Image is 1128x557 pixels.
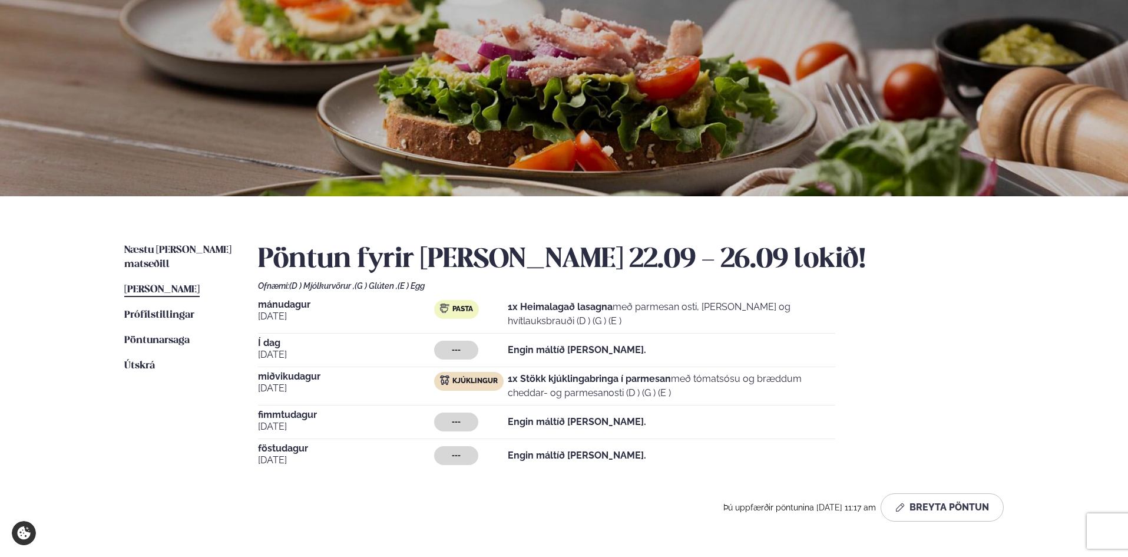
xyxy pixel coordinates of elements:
[508,373,671,384] strong: 1x Stökk kjúklingabringa í parmesan
[355,281,398,291] span: (G ) Glúten ,
[508,344,646,355] strong: Engin máltíð [PERSON_NAME].
[723,503,876,512] span: Þú uppfærðir pöntunina [DATE] 11:17 am
[508,450,646,461] strong: Engin máltíð [PERSON_NAME].
[452,451,461,460] span: ---
[124,243,234,272] a: Næstu [PERSON_NAME] matseðill
[452,417,461,427] span: ---
[124,245,231,269] span: Næstu [PERSON_NAME] matseðill
[258,381,434,395] span: [DATE]
[440,375,449,385] img: chicken.svg
[258,281,1004,291] div: Ofnæmi:
[124,308,194,322] a: Prófílstillingar
[258,348,434,362] span: [DATE]
[258,338,434,348] span: Í dag
[258,410,434,420] span: fimmtudagur
[258,453,434,467] span: [DATE]
[124,334,190,348] a: Pöntunarsaga
[452,377,498,386] span: Kjúklingur
[440,304,449,313] img: pasta.svg
[508,416,646,427] strong: Engin máltíð [PERSON_NAME].
[258,444,434,453] span: föstudagur
[258,420,434,434] span: [DATE]
[258,309,434,324] span: [DATE]
[124,285,200,295] span: [PERSON_NAME]
[881,493,1004,522] button: Breyta Pöntun
[398,281,425,291] span: (E ) Egg
[258,300,434,309] span: mánudagur
[508,372,835,400] p: með tómatsósu og bræddum cheddar- og parmesanosti (D ) (G ) (E )
[124,283,200,297] a: [PERSON_NAME]
[508,301,613,312] strong: 1x Heimalagað lasagna
[124,359,155,373] a: Útskrá
[452,305,473,314] span: Pasta
[508,300,835,328] p: með parmesan osti, [PERSON_NAME] og hvítlauksbrauði (D ) (G ) (E )
[289,281,355,291] span: (D ) Mjólkurvörur ,
[258,243,1004,276] h2: Pöntun fyrir [PERSON_NAME] 22.09 - 26.09 lokið!
[124,310,194,320] span: Prófílstillingar
[452,345,461,355] span: ---
[12,521,36,545] a: Cookie settings
[124,335,190,345] span: Pöntunarsaga
[258,372,434,381] span: miðvikudagur
[124,361,155,371] span: Útskrá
